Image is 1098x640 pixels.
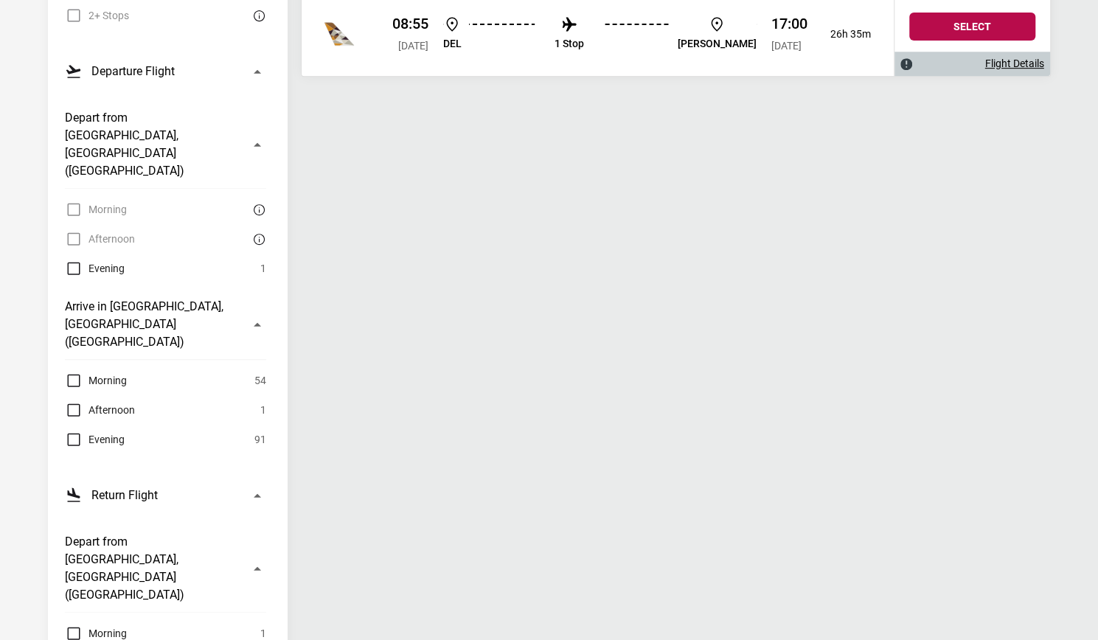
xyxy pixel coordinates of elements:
span: 1 [260,260,266,277]
h3: Return Flight [91,487,158,504]
button: There are currently no flights matching this search criteria. Try removing some search filters. [249,201,266,218]
h3: Arrive in [GEOGRAPHIC_DATA], [GEOGRAPHIC_DATA] ([GEOGRAPHIC_DATA]) [65,298,240,351]
span: Evening [88,431,125,448]
p: [PERSON_NAME] [678,38,757,50]
button: There are currently no flights matching this search criteria. Try removing some search filters. [249,7,266,24]
button: Return Flight [65,478,266,512]
span: [DATE] [398,40,428,52]
button: Arrive in [GEOGRAPHIC_DATA], [GEOGRAPHIC_DATA] ([GEOGRAPHIC_DATA]) [65,289,266,360]
p: 08:55 [392,15,428,32]
p: 17:00 [771,15,807,32]
a: Flight Details [985,58,1044,70]
button: Depart from [GEOGRAPHIC_DATA], [GEOGRAPHIC_DATA] ([GEOGRAPHIC_DATA]) [65,100,266,189]
span: [DATE] [771,40,802,52]
p: 1 Stop [555,38,584,50]
button: Departure Flight [65,54,266,88]
label: Evening [65,431,125,448]
h3: Departure Flight [91,63,175,80]
span: 54 [254,372,266,389]
p: 26h 35m [819,28,871,41]
span: Afternoon [88,401,135,419]
label: Evening [65,260,125,277]
h3: Depart from [GEOGRAPHIC_DATA], [GEOGRAPHIC_DATA] ([GEOGRAPHIC_DATA]) [65,533,240,604]
label: Afternoon [65,401,135,419]
div: Flight Details [894,52,1050,76]
button: There are currently no flights matching this search criteria. Try removing some search filters. [249,230,266,248]
img: Air India [324,19,354,49]
p: DEL [443,38,462,50]
span: 91 [254,431,266,448]
button: Select [909,13,1035,41]
label: Morning [65,372,127,389]
span: Morning [88,372,127,389]
span: Evening [88,260,125,277]
span: 1 [260,401,266,419]
button: Depart from [GEOGRAPHIC_DATA], [GEOGRAPHIC_DATA] ([GEOGRAPHIC_DATA]) [65,524,266,613]
h3: Depart from [GEOGRAPHIC_DATA], [GEOGRAPHIC_DATA] ([GEOGRAPHIC_DATA]) [65,109,240,180]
